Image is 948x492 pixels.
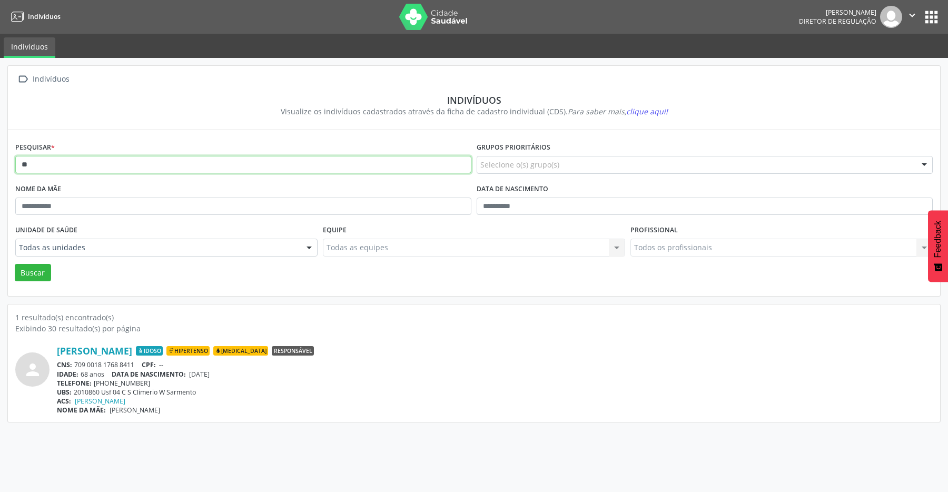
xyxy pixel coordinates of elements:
[799,8,876,17] div: [PERSON_NAME]
[933,221,943,258] span: Feedback
[57,406,106,415] span: NOME DA MÃE:
[906,9,918,21] i: 
[15,72,71,87] a:  Indivíduos
[4,37,55,58] a: Indivíduos
[57,388,72,397] span: UBS:
[922,8,941,26] button: apps
[568,106,668,116] i: Para saber mais,
[28,12,61,21] span: Indivíduos
[57,388,933,397] div: 2010860 Usf 04 C S Climerio W Sarmento
[272,346,314,356] span: Responsável
[142,360,156,369] span: CPF:
[23,106,925,117] div: Visualize os indivíduos cadastrados através da ficha de cadastro individual (CDS).
[15,72,31,87] i: 
[323,222,347,239] label: Equipe
[23,94,925,106] div: Indivíduos
[15,181,61,198] label: Nome da mãe
[19,242,296,253] span: Todas as unidades
[166,346,210,356] span: Hipertenso
[213,346,268,356] span: [MEDICAL_DATA]
[15,264,51,282] button: Buscar
[110,406,160,415] span: [PERSON_NAME]
[136,346,163,356] span: Idoso
[480,159,559,170] span: Selecione o(s) grupo(s)
[928,210,948,282] button: Feedback - Mostrar pesquisa
[7,8,61,25] a: Indivíduos
[75,397,125,406] a: [PERSON_NAME]
[57,370,933,379] div: 68 anos
[23,360,42,379] i: person
[626,106,668,116] span: clique aqui!
[57,345,132,357] a: [PERSON_NAME]
[112,370,186,379] span: DATA DE NASCIMENTO:
[57,360,933,369] div: 709 0018 1768 8411
[15,140,55,156] label: Pesquisar
[159,360,163,369] span: --
[477,181,548,198] label: Data de nascimento
[57,397,71,406] span: ACS:
[57,379,92,388] span: TELEFONE:
[31,72,71,87] div: Indivíduos
[57,370,78,379] span: IDADE:
[902,6,922,28] button: 
[477,140,550,156] label: Grupos prioritários
[189,370,210,379] span: [DATE]
[880,6,902,28] img: img
[57,379,933,388] div: [PHONE_NUMBER]
[799,17,876,26] span: Diretor de regulação
[57,360,72,369] span: CNS:
[15,312,933,323] div: 1 resultado(s) encontrado(s)
[630,222,678,239] label: Profissional
[15,222,77,239] label: Unidade de saúde
[15,323,933,334] div: Exibindo 30 resultado(s) por página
